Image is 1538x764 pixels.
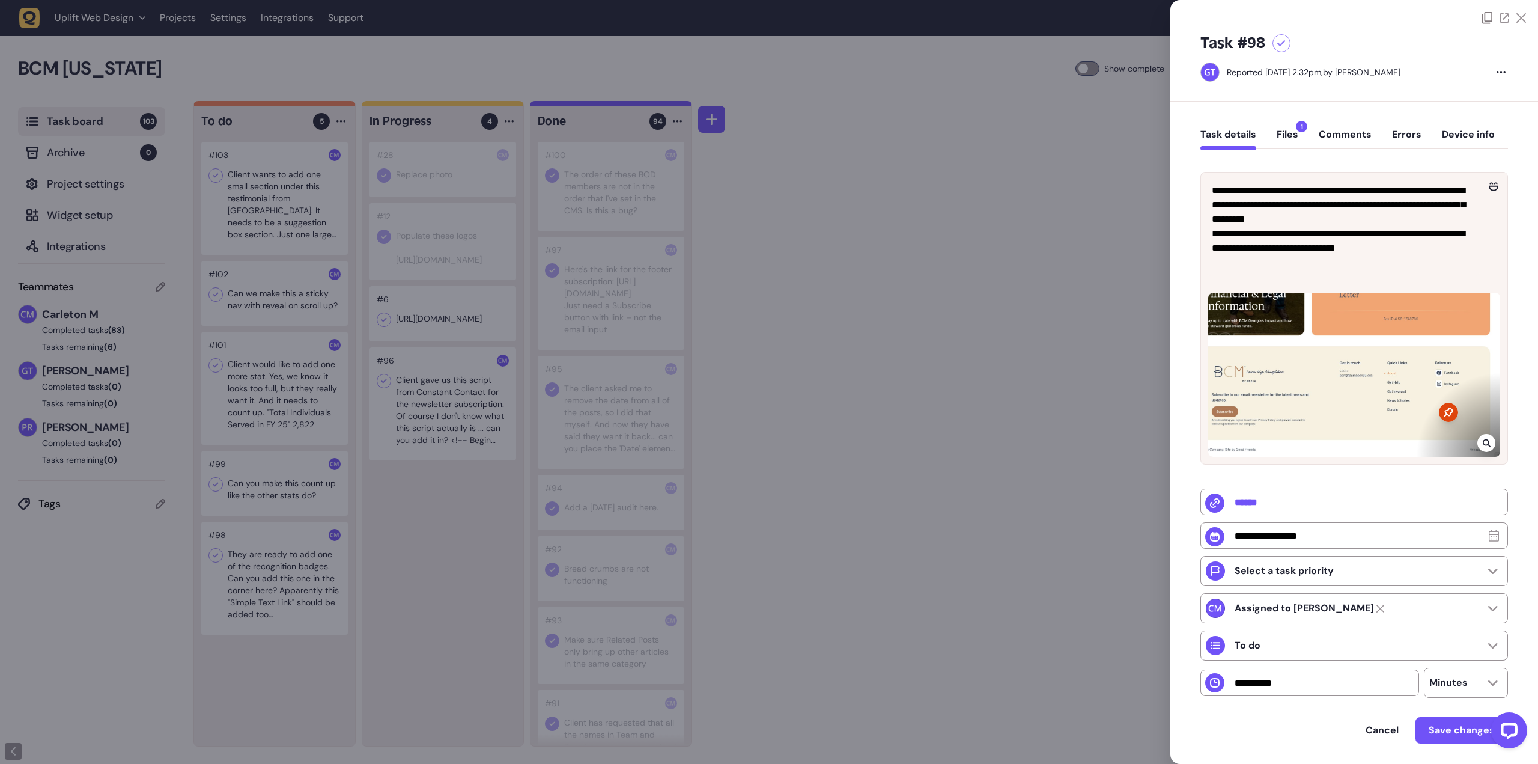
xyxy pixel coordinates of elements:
div: by [PERSON_NAME] [1227,66,1400,78]
iframe: LiveChat chat widget [1482,707,1532,758]
p: Select a task priority [1235,565,1334,577]
button: Files [1277,129,1298,150]
button: Comments [1319,129,1372,150]
button: Device info [1442,129,1495,150]
span: Cancel [1366,724,1399,736]
div: Reported [DATE] 2.32pm, [1227,67,1323,78]
button: Errors [1392,129,1421,150]
img: Graham Thompson [1201,63,1219,81]
span: 1 [1296,121,1307,132]
button: Task details [1200,129,1256,150]
strong: Carleton M [1235,602,1374,614]
span: Save changes [1429,724,1495,736]
button: Cancel [1354,718,1411,742]
p: Minutes [1429,677,1468,689]
button: Save changes [1415,717,1508,744]
p: To do [1235,640,1260,652]
h5: Task #98 [1200,34,1265,53]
